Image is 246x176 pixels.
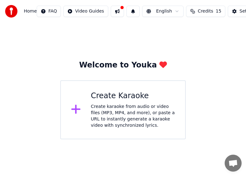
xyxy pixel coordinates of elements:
[37,6,61,17] button: FAQ
[186,6,225,17] button: Credits15
[24,8,37,14] span: Home
[24,8,37,14] nav: breadcrumb
[91,91,175,101] div: Create Karaoke
[5,5,18,18] img: youka
[198,8,213,14] span: Credits
[63,6,108,17] button: Video Guides
[79,60,167,70] div: Welcome to Youka
[91,104,175,129] div: Create karaoke from audio or video files (MP3, MP4, and more), or paste a URL to instantly genera...
[225,155,242,172] a: 채팅 열기
[216,8,222,14] span: 15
